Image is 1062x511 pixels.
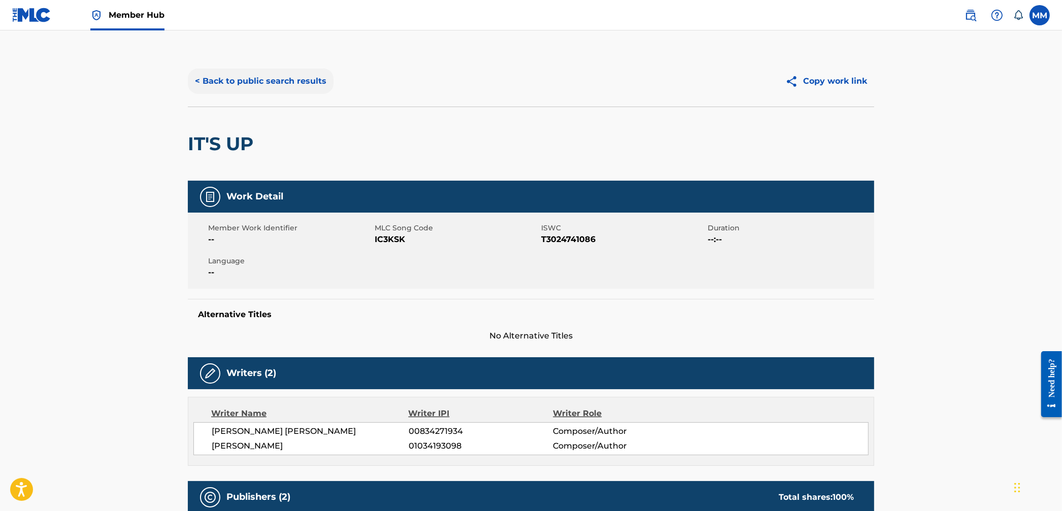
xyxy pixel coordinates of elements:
[553,425,684,437] span: Composer/Author
[188,132,258,155] h2: IT'S UP
[1030,5,1050,25] div: User Menu
[90,9,103,21] img: Top Rightsholder
[409,407,553,420] div: Writer IPI
[833,492,854,502] span: 100 %
[375,223,539,233] span: MLC Song Code
[553,440,684,452] span: Composer/Author
[204,491,216,503] img: Publishers
[785,75,803,88] img: Copy work link
[1011,462,1062,511] iframe: Chat Widget
[208,223,372,233] span: Member Work Identifier
[204,191,216,203] img: Work Detail
[960,5,981,25] a: Public Search
[409,440,553,452] span: 01034193098
[541,223,705,233] span: ISWC
[409,425,553,437] span: 00834271934
[553,407,684,420] div: Writer Role
[211,407,409,420] div: Writer Name
[226,491,290,503] h5: Publishers (2)
[541,233,705,246] span: T3024741086
[708,233,872,246] span: --:--
[708,223,872,233] span: Duration
[1014,472,1020,503] div: Drag
[212,425,409,437] span: [PERSON_NAME] [PERSON_NAME]
[204,367,216,380] img: Writers
[188,330,874,342] span: No Alternative Titles
[779,491,854,503] div: Total shares:
[109,9,164,21] span: Member Hub
[208,256,372,266] span: Language
[991,9,1003,21] img: help
[226,191,283,202] h5: Work Detail
[198,310,864,320] h5: Alternative Titles
[778,69,874,94] button: Copy work link
[208,233,372,246] span: --
[188,69,334,94] button: < Back to public search results
[375,233,539,246] span: IC3KSK
[1013,10,1023,20] div: Notifications
[208,266,372,279] span: --
[1034,343,1062,425] iframe: Resource Center
[965,9,977,21] img: search
[12,8,51,22] img: MLC Logo
[212,440,409,452] span: [PERSON_NAME]
[226,367,276,379] h5: Writers (2)
[987,5,1007,25] div: Help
